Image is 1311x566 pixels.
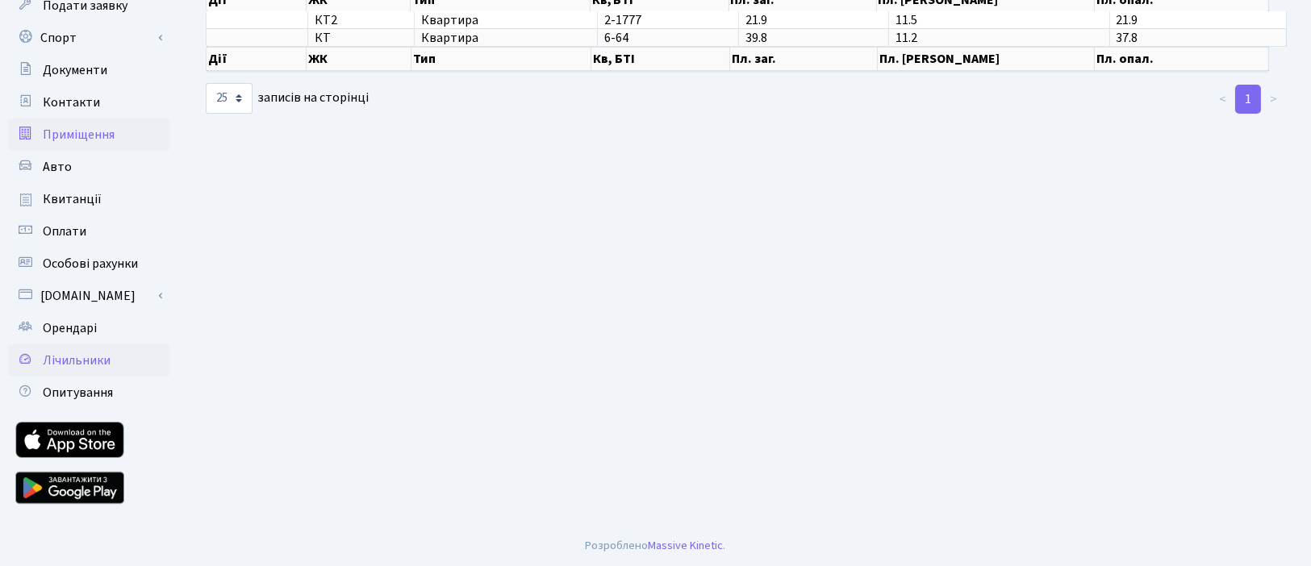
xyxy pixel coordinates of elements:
span: Документи [43,61,107,79]
span: КТ2 [315,14,407,27]
span: Контакти [43,94,100,111]
a: Приміщення [8,119,169,151]
a: Спорт [8,22,169,54]
a: Документи [8,54,169,86]
th: Дії [207,47,307,71]
span: Авто [43,158,72,176]
th: Пл. заг. [730,47,878,71]
a: Опитування [8,377,169,409]
span: Приміщення [43,126,115,144]
span: Квитанції [43,190,102,208]
a: Контакти [8,86,169,119]
span: 11.2 [896,29,917,47]
a: [DOMAIN_NAME] [8,280,169,312]
a: Massive Kinetic [649,537,724,554]
a: Квитанції [8,183,169,215]
a: 1 [1235,85,1261,114]
a: Лічильники [8,344,169,377]
a: Особові рахунки [8,248,169,280]
span: Оплати [43,223,86,240]
span: 37.8 [1117,29,1138,47]
th: Тип [411,47,592,71]
span: 11.5 [896,11,917,29]
select: записів на сторінці [206,83,253,114]
span: 6-64 [604,29,628,47]
th: Пл. [PERSON_NAME] [878,47,1095,71]
span: 2-1777 [604,11,641,29]
div: Розроблено . [586,537,726,555]
th: ЖК [307,47,411,71]
span: 21.9 [1117,11,1138,29]
span: Квартира [421,31,591,44]
span: Орендарі [43,319,97,337]
a: Авто [8,151,169,183]
span: Особові рахунки [43,255,138,273]
label: записів на сторінці [206,83,369,114]
span: Лічильники [43,352,111,369]
a: Оплати [8,215,169,248]
span: Опитування [43,384,113,402]
span: КТ [315,31,407,44]
th: Пл. опал. [1095,47,1269,71]
th: Кв, БТІ [591,47,730,71]
span: 39.8 [745,29,767,47]
span: Квартира [421,14,591,27]
a: Орендарі [8,312,169,344]
span: 21.9 [745,11,767,29]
